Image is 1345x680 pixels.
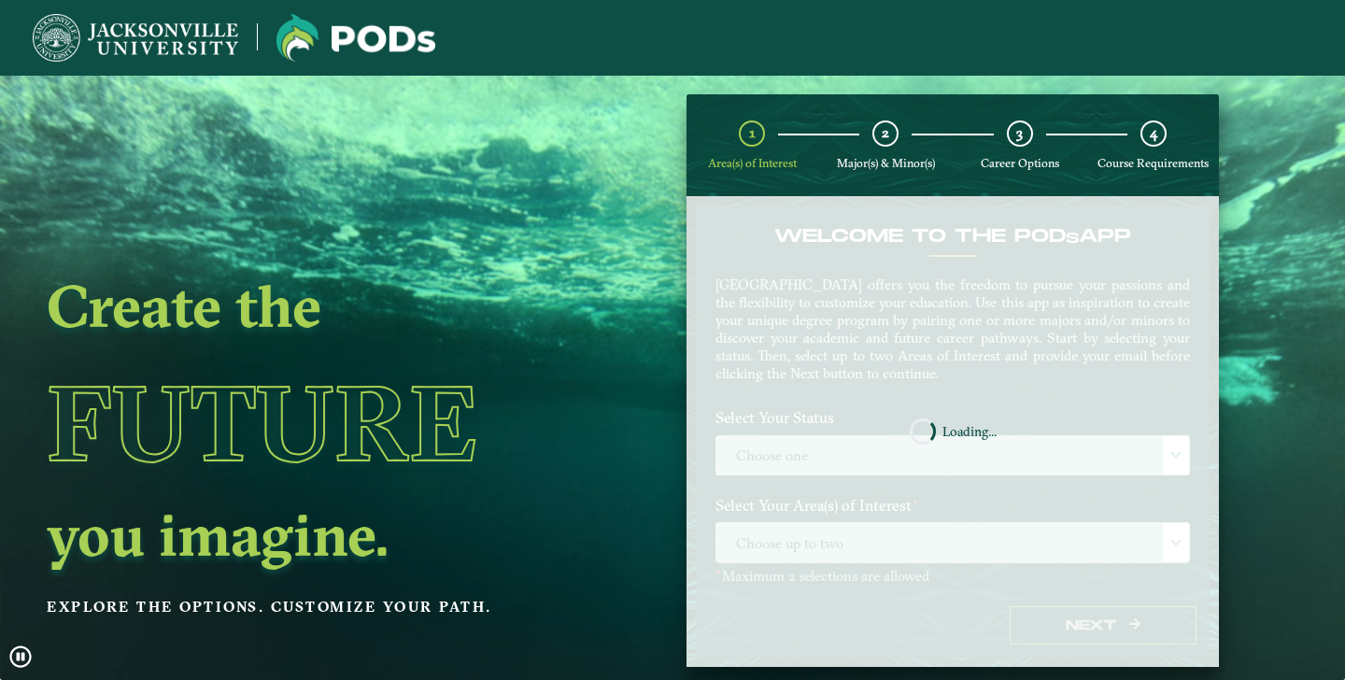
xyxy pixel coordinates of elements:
span: 4 [1150,124,1157,142]
h2: Create the [47,279,559,332]
span: Loading... [942,425,997,438]
h2: you imagine. [47,508,559,560]
img: Jacksonville University logo [276,14,435,62]
span: Course Requirements [1097,156,1209,170]
span: 1 [749,124,756,142]
span: Career Options [981,156,1059,170]
span: Area(s) of Interest [708,156,797,170]
img: Jacksonville University logo [33,14,238,62]
span: 3 [1016,124,1023,142]
p: Explore the options. Customize your path. [47,593,559,621]
h1: Future [47,338,559,508]
span: Major(s) & Minor(s) [837,156,935,170]
span: 2 [882,124,889,142]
